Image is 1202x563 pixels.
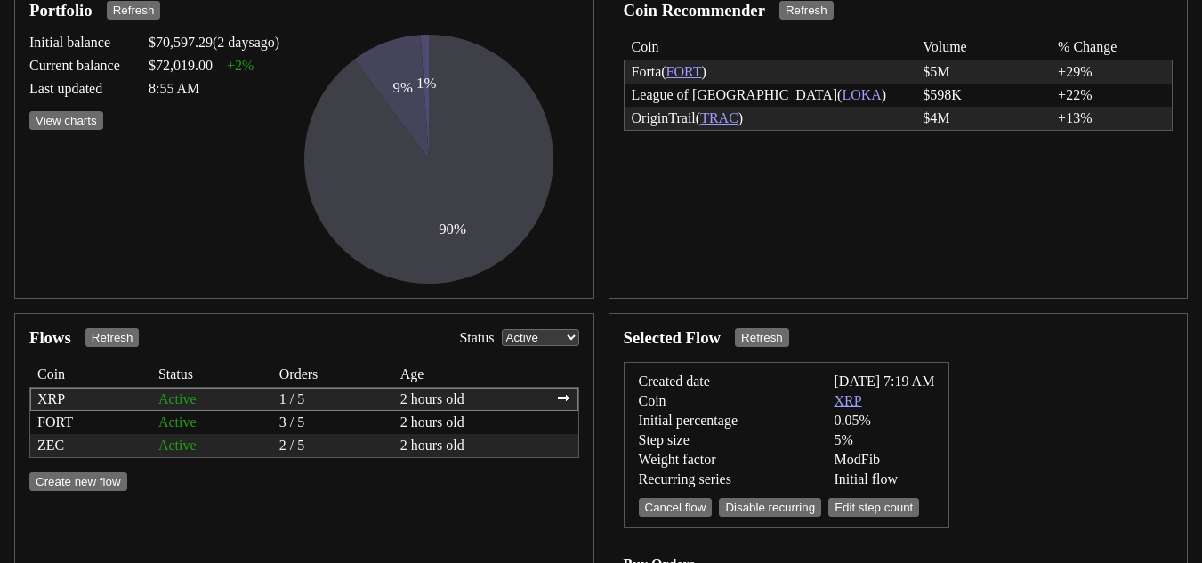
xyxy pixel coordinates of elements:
[37,391,144,407] div: XRP
[700,110,738,125] a: TRAC
[666,64,702,79] a: FORT
[158,391,265,407] div: Active
[632,39,895,55] span: Coin
[439,220,466,237] text: 90 %
[835,432,935,448] div: 5 %
[149,35,279,51] div: $70,597.29 ( 2 days ago)
[279,366,386,382] span: Orders
[632,110,895,126] div: OriginTrail ( )
[416,75,436,92] text: 1 %
[624,1,765,20] h3: Coin Recommender
[835,374,935,390] div: [DATE] 7:19 AM
[842,87,881,102] a: LOKA
[639,452,799,468] div: Weight factor
[1058,39,1165,55] span: % Change
[779,1,834,20] button: Refresh
[29,58,127,74] span: Current balance
[828,498,919,517] button: Edit step count
[639,374,799,390] div: Created date
[107,1,161,20] button: Refresh
[835,471,935,487] div: Initial flow
[279,391,386,407] div: 1 / 5
[29,81,127,97] span: Last updated
[158,414,265,430] div: Active
[639,432,799,448] div: Step size
[37,438,144,454] div: ZEC
[29,111,103,130] button: View charts
[1058,87,1165,103] div: +22%
[557,391,571,407] div: ⮕
[639,413,799,429] div: Initial percentage
[227,58,254,74] span: +2%
[279,414,386,430] div: 3 / 5
[158,366,265,382] span: Status
[835,413,935,429] div: 0.05 %
[393,79,413,96] text: 9 %
[639,498,713,517] button: Cancel flow
[632,64,895,80] div: Forta ( )
[149,58,213,74] span: $72,019.00
[459,330,494,346] span: Status
[400,391,543,407] div: 2 hours old
[400,414,543,430] div: 2 hours old
[37,366,144,382] span: Coin
[29,35,127,51] span: Initial balance
[624,328,722,348] h3: Selected Flow
[719,498,821,517] button: Disable recurring
[1058,64,1165,80] div: +29%
[835,393,862,409] a: XRP
[835,452,935,468] div: ModFib
[29,1,93,20] h3: Portfolio
[400,438,543,454] div: 2 hours old
[1058,110,1165,126] div: +13%
[639,471,799,487] div: Recurring series
[149,81,279,97] div: 8:55 AM
[923,39,1029,55] span: Volume
[735,328,789,347] button: Refresh
[400,366,543,382] span: Age
[639,393,799,409] div: Coin
[279,438,386,454] div: 2 / 5
[29,328,71,348] h3: Flows
[85,328,140,347] button: Refresh
[632,87,895,103] div: League of [GEOGRAPHIC_DATA] ( )
[923,64,1029,80] div: $5M
[923,87,1029,103] div: $598K
[158,438,265,454] div: Active
[37,414,144,430] div: FORT
[29,472,127,491] button: Create new flow
[923,110,1029,126] div: $4M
